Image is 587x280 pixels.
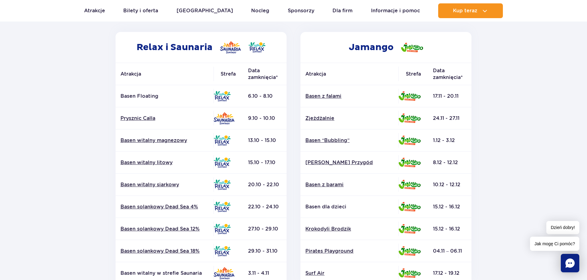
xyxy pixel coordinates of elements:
td: 15.10 - 17.10 [243,152,287,174]
a: Basen witalny magnezowy [120,137,209,144]
a: Zjeżdżalnie [305,115,393,122]
th: Data zamknięcia* [243,63,287,85]
th: Strefa [214,63,243,85]
img: Jamango [398,268,421,278]
td: 8.12 - 12.12 [428,152,471,174]
img: Saunaria [214,112,234,124]
img: Relax [214,135,231,146]
a: Basen “Bubbling” [305,137,393,144]
img: Jamango [401,43,423,52]
a: Prysznic Calla [120,115,209,122]
img: Jamango [398,180,421,189]
td: 20.10 - 22.10 [243,174,287,196]
a: Basen solankowy Dead Sea 18% [120,248,209,254]
img: Relax [248,42,266,53]
a: Dla firm [332,3,353,18]
img: Saunaria [214,267,234,279]
th: Data zamknięcia* [428,63,471,85]
td: 9.10 - 10.10 [243,107,287,129]
a: Sponsorzy [288,3,314,18]
img: Jamango [398,224,421,234]
td: 27.10 - 29.10 [243,218,287,240]
th: Atrakcja [300,63,398,85]
th: Strefa [398,63,428,85]
p: Basen dla dzieci [305,203,393,210]
span: Jak mogę Ci pomóc? [530,237,579,251]
img: Relax [214,157,231,168]
img: Jamango [398,158,421,167]
img: Jamango [398,136,421,145]
a: Pirates Playground [305,248,393,254]
a: Basen solankowy Dead Sea 4% [120,203,209,210]
img: Saunaria [220,41,241,53]
td: 22.10 - 24.10 [243,196,287,218]
a: Atrakcje [84,3,105,18]
img: Jamango [398,91,421,101]
h2: Jamango [300,32,471,63]
a: [GEOGRAPHIC_DATA] [177,3,233,18]
td: 24.11 - 27.11 [428,107,471,129]
a: Bilety i oferta [123,3,158,18]
td: 15.12 - 16.12 [428,218,471,240]
p: Basen witalny w strefie Saunaria [120,270,209,277]
img: Relax [214,179,231,190]
img: Jamango [398,246,421,256]
td: 29.10 - 31.10 [243,240,287,262]
img: Relax [214,91,231,101]
a: Krokodyli Brodzik [305,226,393,232]
a: Basen witalny siarkowy [120,181,209,188]
img: Relax [214,202,231,212]
td: 17.11 - 20.11 [428,85,471,107]
td: 10.12 - 12.12 [428,174,471,196]
p: Basen Floating [120,93,209,100]
img: Jamango [398,202,421,211]
td: 15.12 - 16.12 [428,196,471,218]
a: Nocleg [251,3,269,18]
a: Basen solankowy Dead Sea 12% [120,226,209,232]
td: 04.11 – 06.11 [428,240,471,262]
button: Kup teraz [438,3,503,18]
td: 6.10 - 8.10 [243,85,287,107]
h2: Relax i Saunaria [116,32,287,63]
th: Atrakcja [116,63,214,85]
td: 1.12 - 3.12 [428,129,471,152]
td: 13.10 - 15.10 [243,129,287,152]
img: Relax [214,246,231,256]
span: Dzień dobry! [546,221,579,234]
a: Surf Air [305,270,393,277]
span: Kup teraz [453,8,477,14]
a: [PERSON_NAME] Przygód [305,159,393,166]
a: Basen witalny litowy [120,159,209,166]
a: Basen z falami [305,93,393,100]
div: Chat [561,254,579,272]
a: Informacje i pomoc [371,3,420,18]
img: Relax [214,224,231,234]
a: Basen z barami [305,181,393,188]
img: Jamango [398,113,421,123]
